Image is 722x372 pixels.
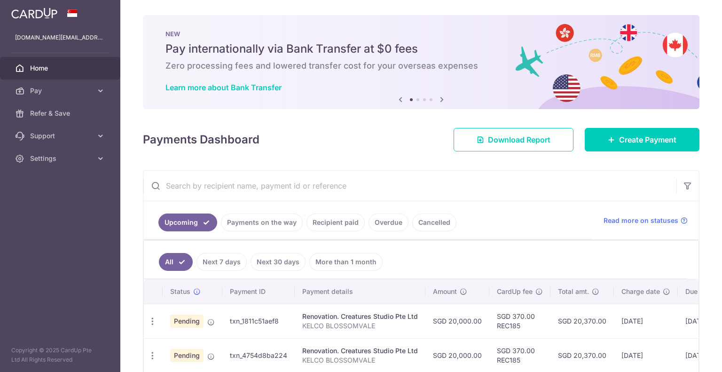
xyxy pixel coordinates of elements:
[170,349,204,362] span: Pending
[369,214,408,231] a: Overdue
[165,30,677,38] p: NEW
[165,60,677,71] h6: Zero processing fees and lowered transfer cost for your overseas expenses
[614,304,678,338] td: [DATE]
[550,304,614,338] td: SGD 20,370.00
[425,304,489,338] td: SGD 20,000.00
[621,287,660,296] span: Charge date
[302,356,418,365] p: KELCO BLOSSOMVALE
[604,216,678,225] span: Read more on statuses
[604,216,688,225] a: Read more on statuses
[222,279,295,304] th: Payment ID
[221,214,303,231] a: Payments on the way
[489,304,550,338] td: SGD 370.00 REC185
[170,287,190,296] span: Status
[585,128,699,151] a: Create Payment
[196,253,247,271] a: Next 7 days
[165,41,677,56] h5: Pay internationally via Bank Transfer at $0 fees
[30,154,92,163] span: Settings
[30,131,92,141] span: Support
[158,214,217,231] a: Upcoming
[302,346,418,356] div: Renovation. Creatures Studio Pte Ltd
[30,109,92,118] span: Refer & Save
[159,253,193,271] a: All
[143,131,259,148] h4: Payments Dashboard
[11,8,57,19] img: CardUp
[412,214,456,231] a: Cancelled
[170,315,204,328] span: Pending
[558,287,589,296] span: Total amt.
[488,134,550,145] span: Download Report
[309,253,383,271] a: More than 1 month
[165,83,282,92] a: Learn more about Bank Transfer
[251,253,306,271] a: Next 30 days
[619,134,676,145] span: Create Payment
[30,86,92,95] span: Pay
[295,279,425,304] th: Payment details
[302,321,418,331] p: KELCO BLOSSOMVALE
[306,214,365,231] a: Recipient paid
[302,312,418,321] div: Renovation. Creatures Studio Pte Ltd
[497,287,533,296] span: CardUp fee
[454,128,573,151] a: Download Report
[143,171,676,201] input: Search by recipient name, payment id or reference
[15,33,105,42] p: [DOMAIN_NAME][EMAIL_ADDRESS][DOMAIN_NAME]
[685,287,714,296] span: Due date
[30,63,92,73] span: Home
[433,287,457,296] span: Amount
[222,304,295,338] td: txn_1811c51aef8
[143,15,699,109] img: Bank transfer banner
